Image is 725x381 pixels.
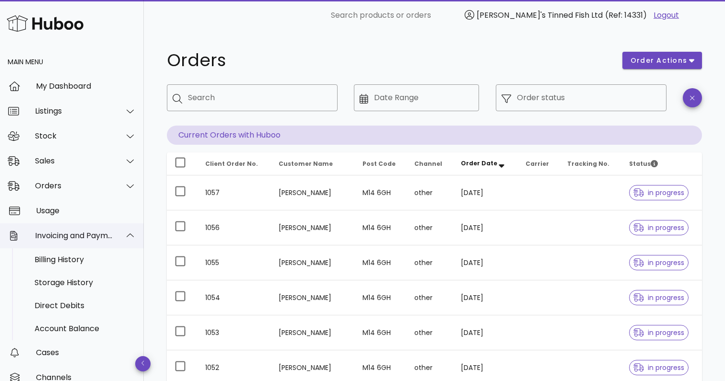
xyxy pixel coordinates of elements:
[35,278,136,287] div: Storage History
[167,52,611,69] h1: Orders
[167,126,702,145] p: Current Orders with Huboo
[654,10,679,21] a: Logout
[355,245,407,280] td: M14 6GH
[271,210,355,245] td: [PERSON_NAME]
[407,280,453,315] td: other
[407,315,453,350] td: other
[205,160,258,168] span: Client Order No.
[35,255,136,264] div: Billing History
[605,10,647,21] span: (Ref: 14331)
[526,160,549,168] span: Carrier
[271,245,355,280] td: [PERSON_NAME]
[35,131,113,140] div: Stock
[198,280,271,315] td: 1054
[35,181,113,190] div: Orders
[36,206,136,215] div: Usage
[7,13,83,34] img: Huboo Logo
[414,160,442,168] span: Channel
[198,315,271,350] td: 1053
[633,364,684,371] span: in progress
[362,160,396,168] span: Post Code
[35,301,136,310] div: Direct Debits
[198,175,271,210] td: 1057
[35,231,113,240] div: Invoicing and Payments
[355,210,407,245] td: M14 6GH
[355,175,407,210] td: M14 6GH
[453,175,518,210] td: [DATE]
[453,210,518,245] td: [DATE]
[279,160,333,168] span: Customer Name
[453,315,518,350] td: [DATE]
[355,280,407,315] td: M14 6GH
[407,245,453,280] td: other
[622,52,702,69] button: order actions
[35,156,113,165] div: Sales
[407,210,453,245] td: other
[633,259,684,266] span: in progress
[271,175,355,210] td: [PERSON_NAME]
[477,10,603,21] span: [PERSON_NAME]'s Tinned Fish Ltd
[271,280,355,315] td: [PERSON_NAME]
[271,315,355,350] td: [PERSON_NAME]
[633,329,684,336] span: in progress
[453,152,518,175] th: Order Date: Sorted descending. Activate to remove sorting.
[461,159,497,167] span: Order Date
[630,56,688,66] span: order actions
[633,224,684,231] span: in progress
[560,152,621,175] th: Tracking No.
[633,189,684,196] span: in progress
[407,152,453,175] th: Channel
[35,106,113,115] div: Listings
[567,160,609,168] span: Tracking No.
[518,152,560,175] th: Carrier
[35,324,136,333] div: Account Balance
[36,348,136,357] div: Cases
[621,152,702,175] th: Status
[407,175,453,210] td: other
[36,81,136,91] div: My Dashboard
[198,245,271,280] td: 1055
[355,315,407,350] td: M14 6GH
[355,152,407,175] th: Post Code
[198,210,271,245] td: 1056
[633,294,684,301] span: in progress
[453,280,518,315] td: [DATE]
[271,152,355,175] th: Customer Name
[198,152,271,175] th: Client Order No.
[453,245,518,280] td: [DATE]
[629,160,658,168] span: Status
